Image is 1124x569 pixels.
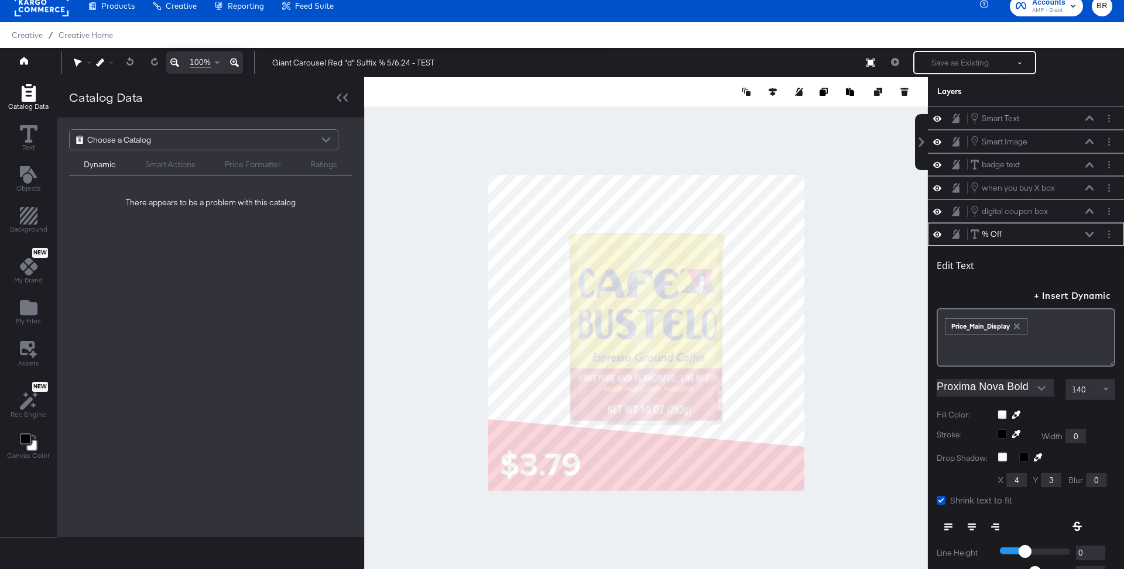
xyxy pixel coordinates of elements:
button: Layer Options [1103,112,1115,125]
button: Layer Options [1103,182,1115,194]
span: Catalog Data [8,102,49,111]
span: New [32,383,48,391]
div: Dynamic [84,159,116,170]
button: Add Text [9,163,48,196]
span: Choose a Catalog [87,130,151,150]
button: badge text [970,158,1020,171]
button: Layer Options [1103,158,1115,171]
div: Smart Actions [145,159,196,170]
button: when you buy X box [970,181,1056,194]
span: Rec Engine [11,410,46,419]
span: New [32,249,48,257]
div: Layers [937,86,1057,97]
svg: Copy image [820,88,828,96]
span: Text [22,143,35,152]
button: Layer Options [1103,228,1115,240]
label: Line Height [937,547,991,558]
span: Shrink text to fit [950,494,1012,506]
span: Feed Suite [295,1,334,11]
label: Fill Color: [937,409,989,420]
span: 140 [1072,384,1086,395]
button: Layer Options [1103,205,1115,218]
label: Y [1033,475,1038,486]
span: + Insert Dynamic [1034,288,1111,304]
label: Drop Shadow: [937,453,989,464]
div: Edit Text [937,260,974,271]
label: Width [1041,431,1063,442]
span: My Brand [14,275,43,285]
button: NewMy Brand [7,246,50,289]
div: % Off [982,229,1002,240]
button: Copy image [820,86,831,98]
button: Paste image [846,86,858,98]
button: Add Rectangle [3,205,54,238]
a: Creative Home [59,30,113,40]
span: Products [101,1,135,11]
div: Smart Image [982,136,1027,147]
button: Open [1033,380,1050,397]
div: Smart Text [982,113,1019,124]
button: Add Rectangle [1,81,56,115]
span: 100% [190,57,211,68]
label: X [998,475,1003,486]
label: Blur [1068,475,1083,486]
div: Catalog Data [69,89,143,106]
span: Objects [16,184,41,193]
button: % Off [970,228,1002,240]
div: There appears to be a problem with this catalog [126,188,296,208]
button: Assets [11,337,46,371]
span: Assets [18,358,39,368]
div: digital coupon box [982,206,1048,217]
span: Reporting [228,1,264,11]
button: Layer Options [1103,136,1115,148]
button: + Insert Dynamic [1029,285,1115,308]
span: Canvas Color [7,451,50,460]
button: digital coupon box [970,205,1048,218]
button: NewRec Engine [4,379,53,423]
div: Price_Main_Display [945,319,1027,334]
span: Creative [166,1,197,11]
button: Add Files [9,296,48,330]
button: Text [13,122,44,156]
button: Smart Text [970,112,1020,125]
span: / [43,30,59,40]
div: badge text [982,159,1020,170]
span: My Files [16,316,41,326]
div: Price Formatter [225,159,281,170]
div: when you buy X box [982,182,1055,194]
svg: Paste image [846,88,854,96]
span: AMP - Giant [1032,6,1065,15]
span: Background [10,225,47,234]
div: Ratings [310,159,337,170]
label: Stroke: [937,429,989,443]
span: Creative [12,30,43,40]
button: Smart Image [970,135,1028,148]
